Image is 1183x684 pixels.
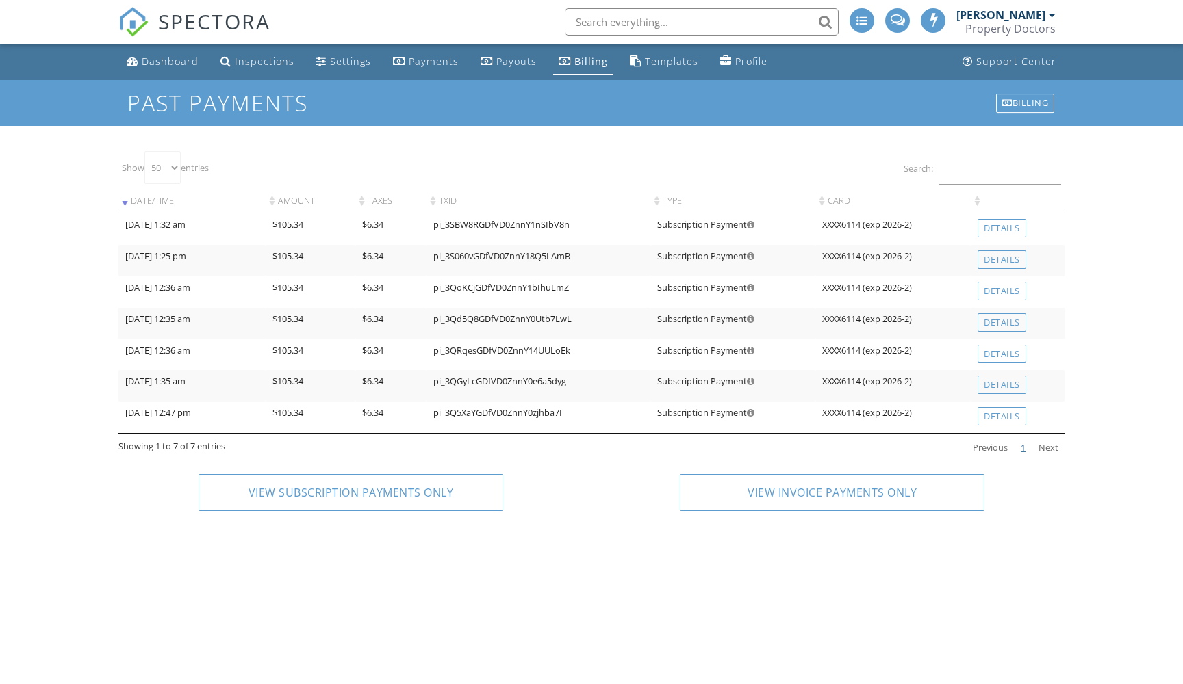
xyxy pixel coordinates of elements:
div: Subscription Payment [657,376,809,386]
td: [DATE] 12:36 am [118,276,266,308]
div: Payments [409,55,459,68]
div: Subscription Payment [657,345,809,356]
div: Subscription Payment [657,407,809,418]
a: Billing [553,49,613,75]
a: Payouts [475,49,542,75]
select: Showentries [144,151,181,184]
div: Showing 1 to 7 of 7 entries [118,434,225,453]
td: $105.34 [266,308,355,339]
input: Search everything... [565,8,839,36]
a: Details [978,345,1026,363]
td: [DATE] 12:36 am [118,339,266,371]
span: SPECTORA [158,7,270,36]
td: $6.34 [355,213,427,245]
a: Previous [967,436,1014,460]
a: Details [978,376,1026,394]
th: Taxes: activate to sort column ascending [355,188,427,213]
td: [DATE] 12:35 am [118,308,266,339]
div: Payouts [496,55,537,68]
td: pi_3QRqesGDfVD0ZnnY14UULoEk [427,339,650,371]
div: Profile [735,55,767,68]
td: $105.34 [266,402,355,433]
td: $105.34 [266,245,355,276]
th: TxID: activate to sort column ascending [427,188,650,213]
td: XXXX6114 (exp 2026-2) [815,339,971,371]
td: XXXX6114 (exp 2026-2) [815,245,971,276]
a: Settings [311,49,377,75]
div: Billing [574,55,608,68]
td: pi_3QoKCjGDfVD0ZnnY1bIhuLmZ [427,276,650,308]
div: Settings [330,55,371,68]
td: $6.34 [355,402,427,433]
h1: Past Payments [127,91,1056,115]
td: XXXX6114 (exp 2026-2) [815,213,971,245]
a: Details [978,282,1026,300]
td: XXXX6114 (exp 2026-2) [815,276,971,308]
td: $105.34 [266,213,355,245]
td: pi_3SBW8RGDfVD0ZnnY1nSIbV8n [427,213,650,245]
a: Next [1032,436,1065,460]
a: Payments [387,49,464,75]
label: Show entries [122,151,209,184]
td: pi_3QGyLcGDfVD0ZnnY0e6a5dyg [427,370,650,402]
img: The Best Home Inspection Software - Spectora [118,7,149,37]
td: [DATE] 12:47 pm [118,402,266,433]
td: XXXX6114 (exp 2026-2) [815,308,971,339]
input: Search: [939,151,1061,185]
td: $6.34 [355,245,427,276]
a: View Subscription Payments Only [199,474,503,511]
div: Billing [996,94,1054,113]
a: SPECTORA [118,18,270,47]
td: [DATE] 1:32 am [118,213,266,245]
div: Subscription Payment [657,250,809,261]
td: [DATE] 1:25 pm [118,245,266,276]
div: Subscription Payment [657,282,809,293]
td: pi_3Qd5Q8GDfVD0ZnnY0Utb7LwL [427,308,650,339]
th: Amount: activate to sort column ascending [266,188,355,213]
td: $6.34 [355,370,427,402]
td: pi_3S060vGDfVD0ZnnY18Q5LAmB [427,245,650,276]
a: Details [978,219,1026,237]
td: $105.34 [266,276,355,308]
a: Templates [624,49,704,75]
a: Company Profile [715,49,773,75]
div: Subscription Payment [657,219,809,230]
label: Search: [904,151,1061,185]
div: Dashboard [142,55,199,68]
td: [DATE] 1:35 am [118,370,266,402]
a: Support Center [957,49,1062,75]
th: Date/Time: activate to sort column ascending [118,188,266,213]
th: Card: activate to sort column ascending [815,188,971,213]
a: Inspections [215,49,300,75]
a: Billing [995,92,1056,114]
div: Property Doctors [965,22,1056,36]
a: View Invoice Payments Only [680,474,984,511]
td: pi_3Q5XaYGDfVD0ZnnY0zjhba7I [427,402,650,433]
div: Subscription Payment [657,313,809,324]
a: 1 [1015,436,1031,460]
th: Type: activate to sort column ascending [650,188,815,213]
a: Dashboard [121,49,204,75]
td: $6.34 [355,276,427,308]
a: Details [978,250,1026,269]
a: Details [978,407,1026,425]
div: [PERSON_NAME] [956,8,1045,22]
td: $6.34 [355,308,427,339]
div: Support Center [976,55,1056,68]
td: $105.34 [266,370,355,402]
th: : activate to sort column ascending [971,188,1065,213]
td: $105.34 [266,339,355,371]
a: Details [978,313,1026,332]
div: Inspections [235,55,294,68]
td: XXXX6114 (exp 2026-2) [815,402,971,433]
div: Templates [645,55,698,68]
td: XXXX6114 (exp 2026-2) [815,370,971,402]
td: $6.34 [355,339,427,371]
